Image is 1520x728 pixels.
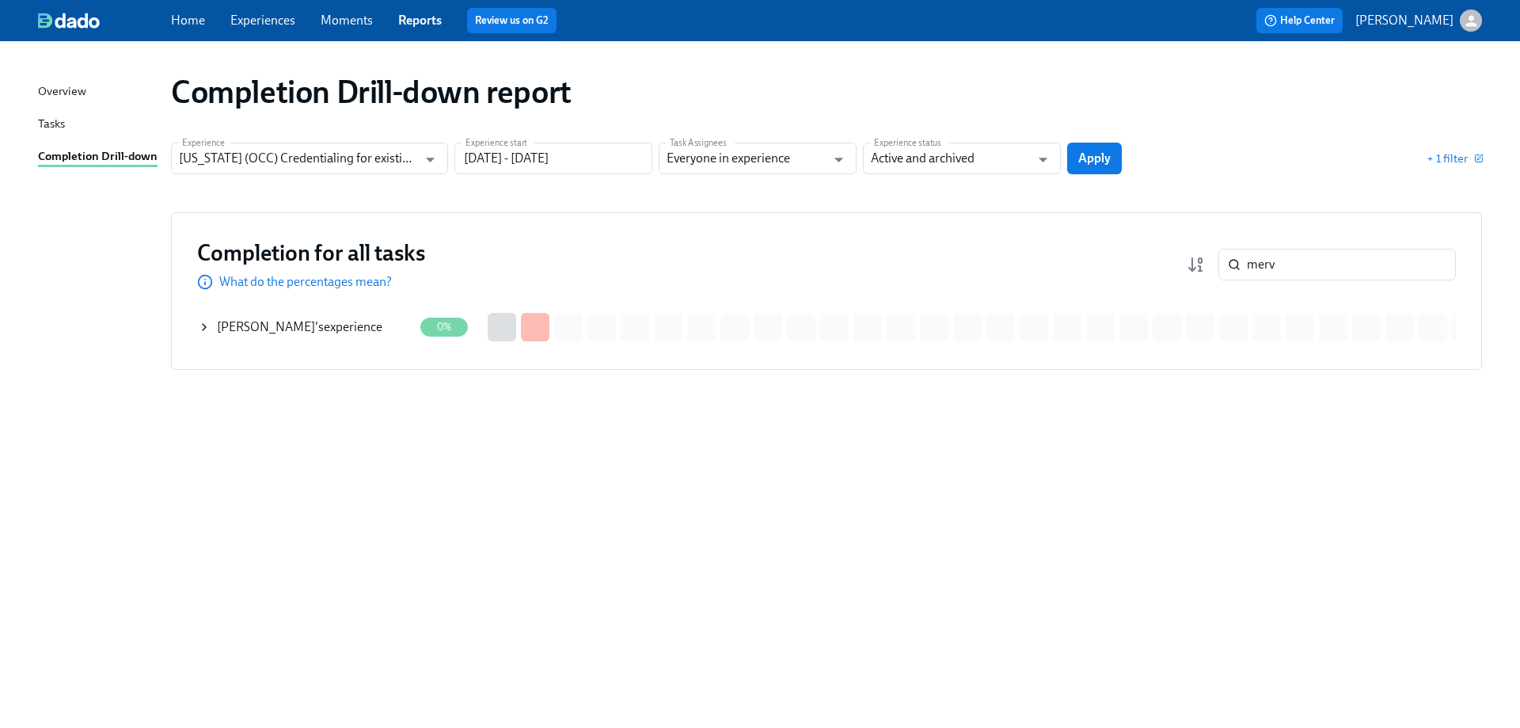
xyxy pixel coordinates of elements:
[398,13,442,28] a: Reports
[38,13,171,29] a: dado
[1355,10,1482,32] button: [PERSON_NAME]
[171,73,572,111] h1: Completion Drill-down report
[321,13,373,28] a: Moments
[1256,8,1343,33] button: Help Center
[1078,151,1111,166] span: Apply
[219,273,392,291] p: What do the percentages mean?
[418,147,443,172] button: Open
[38,147,158,167] a: Completion Drill-down
[38,13,100,29] img: dado
[38,115,158,135] a: Tasks
[1427,151,1482,166] button: + 1 filter
[1247,249,1456,280] input: Search by name
[217,319,315,334] span: [PERSON_NAME]
[1355,12,1453,29] p: [PERSON_NAME]
[198,311,413,343] div: [PERSON_NAME]'sexperience
[1264,13,1335,29] span: Help Center
[826,147,851,172] button: Open
[1031,147,1055,172] button: Open
[427,321,461,333] span: 0%
[230,13,295,28] a: Experiences
[217,318,382,336] div: 's experience
[467,8,557,33] button: Review us on G2
[38,82,158,102] a: Overview
[171,13,205,28] a: Home
[38,82,86,102] div: Overview
[475,13,549,29] a: Review us on G2
[1067,143,1122,174] button: Apply
[38,115,65,135] div: Tasks
[197,238,425,267] h3: Completion for all tasks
